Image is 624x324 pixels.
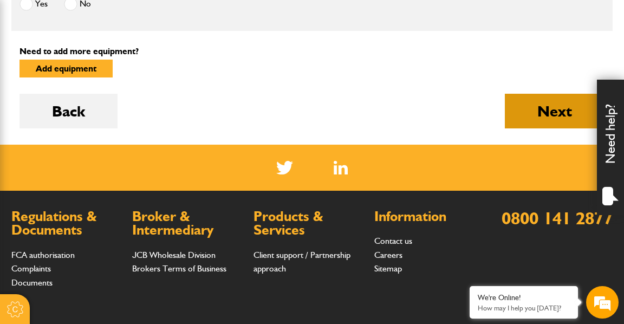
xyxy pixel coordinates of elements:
[597,80,624,215] div: Need help?
[132,263,226,274] a: Brokers Terms of Business
[56,61,182,75] div: Chat with us now
[19,94,118,128] button: Back
[14,132,198,156] input: Enter your email address
[18,60,45,75] img: d_20077148190_company_1631870298795_20077148190
[502,208,613,229] a: 0800 141 2877
[253,250,350,274] a: Client support / Partnership approach
[132,250,216,260] a: JCB Wholesale Division
[334,161,348,174] img: Linked In
[374,263,402,274] a: Sitemap
[11,210,121,237] h2: Regulations & Documents
[11,250,75,260] a: FCA authorisation
[276,161,293,174] img: Twitter
[19,60,113,77] button: Add equipment
[374,250,402,260] a: Careers
[132,210,242,237] h2: Broker & Intermediary
[19,47,604,56] p: Need to add more equipment?
[253,210,363,237] h2: Products & Services
[334,161,348,174] a: LinkedIn
[11,263,51,274] a: Complaints
[478,293,570,302] div: We're Online!
[505,94,604,128] button: Next
[478,304,570,312] p: How may I help you today?
[374,236,412,246] a: Contact us
[178,5,204,31] div: Minimize live chat window
[14,196,198,234] textarea: Type your message and hit 'Enter'
[14,164,198,188] input: Enter your phone number
[11,277,53,288] a: Documents
[374,210,484,224] h2: Information
[147,250,197,264] em: Start Chat
[14,100,198,124] input: Enter your last name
